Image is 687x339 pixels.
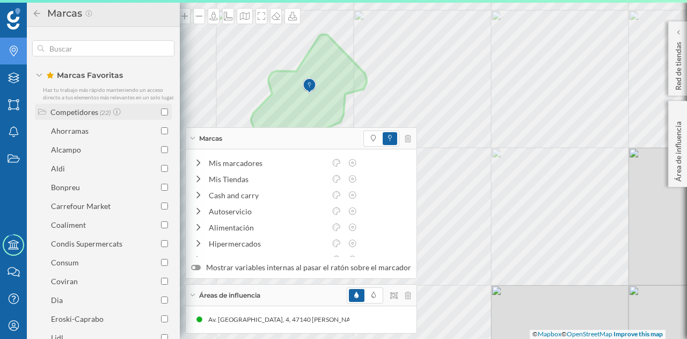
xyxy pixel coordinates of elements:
span: Áreas de influencia [199,291,260,300]
div: Supermercados [209,254,326,265]
a: OpenStreetMap [567,330,612,338]
a: Mapbox [538,330,561,338]
div: Bonpreu [51,183,80,192]
div: Carrefour Market [51,201,111,211]
div: Mis marcadores [209,157,326,169]
div: Hipermercados [209,238,326,249]
div: Cash and carry [209,190,326,201]
div: © © [530,330,666,339]
span: Soporte [21,8,60,17]
div: Aldi [51,164,65,173]
a: Improve this map [613,330,663,338]
div: Eroski-Caprabo [51,314,104,323]
img: Marker [303,75,316,97]
span: Marcas Favoritas [46,70,123,81]
label: Mostrar variables internas al pasar el ratón sobre el marcador [191,262,411,273]
div: Mis Tiendas [209,174,326,185]
div: Consum [51,258,79,267]
div: Coaliment [51,220,86,229]
div: Condis Supermercats [51,239,122,248]
div: Alimentación [209,222,326,233]
span: Marcas [199,134,222,143]
div: Autoservicio [209,206,326,217]
img: Geoblink Logo [7,8,20,30]
h2: Marcas [42,5,85,22]
div: Ahorramas [51,126,89,135]
span: Haz tu trabajo más rápido manteniendo un acceso directo a tus elementos más relevantes en un solo... [43,86,174,100]
div: Competidores [50,107,98,117]
p: Red de tiendas [673,38,684,90]
div: Dia [51,295,63,305]
p: Área de influencia [673,117,684,182]
span: (22) [100,107,111,117]
div: Coviran [51,277,78,286]
div: Alcampo [51,145,81,154]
